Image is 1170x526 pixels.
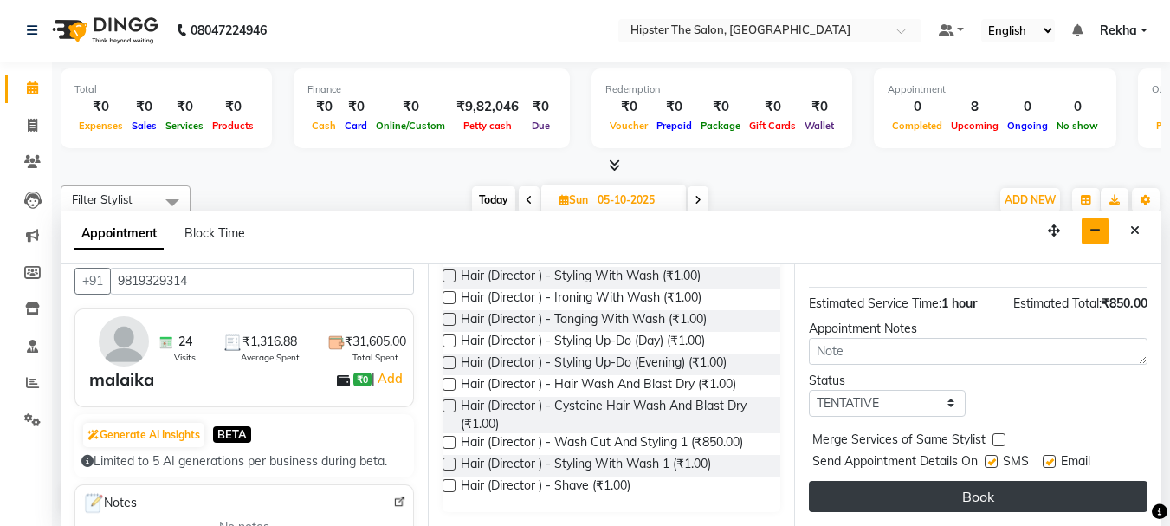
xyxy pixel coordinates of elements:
[696,120,745,132] span: Package
[472,186,515,213] span: Today
[461,433,743,455] span: Hair (Director ) - Wash Cut And Styling 1 (₹850.00)
[242,333,297,351] span: ₹1,316.88
[82,492,137,515] span: Notes
[800,97,838,117] div: ₹0
[213,426,251,443] span: BETA
[110,268,414,295] input: Search by Name/Mobile/Email/Code
[161,120,208,132] span: Services
[372,368,405,389] span: |
[345,333,406,351] span: ₹31,605.00
[74,120,127,132] span: Expenses
[208,120,258,132] span: Products
[307,97,340,117] div: ₹0
[592,187,679,213] input: 2025-10-05
[652,120,696,132] span: Prepaid
[1100,22,1137,40] span: Rekha
[191,6,267,55] b: 08047224946
[800,120,838,132] span: Wallet
[605,97,652,117] div: ₹0
[812,452,978,474] span: Send Appointment Details On
[605,82,838,97] div: Redemption
[888,82,1102,97] div: Appointment
[44,6,163,55] img: logo
[1052,97,1102,117] div: 0
[208,97,258,117] div: ₹0
[372,97,449,117] div: ₹0
[696,97,745,117] div: ₹0
[1003,97,1052,117] div: 0
[461,289,701,310] span: Hair (Director ) - Ironing With Wash (₹1.00)
[1061,452,1090,474] span: Email
[1003,452,1029,474] span: SMS
[1003,120,1052,132] span: Ongoing
[375,368,405,389] a: Add
[127,120,161,132] span: Sales
[941,295,977,311] span: 1 hour
[809,372,965,390] div: Status
[340,97,372,117] div: ₹0
[307,120,340,132] span: Cash
[81,452,407,471] div: Limited to 5 AI generations per business during beta.
[99,316,149,367] img: avatar
[809,295,941,311] span: Estimated Service Time:
[461,375,736,397] span: Hair (Director ) - Hair Wash And Blast Dry (₹1.00)
[74,218,164,250] span: Appointment
[461,310,707,332] span: Hair (Director ) - Tonging With Wash (₹1.00)
[352,351,398,364] span: Total Spent
[1005,193,1056,206] span: ADD NEW
[527,120,554,132] span: Due
[161,97,208,117] div: ₹0
[74,268,111,295] button: +91
[605,120,652,132] span: Voucher
[745,97,800,117] div: ₹0
[812,431,986,452] span: Merge Services of Same Stylist
[184,225,245,241] span: Block Time
[372,120,449,132] span: Online/Custom
[461,267,701,289] span: Hair (Director ) - Styling With Wash (₹1.00)
[89,367,154,393] div: malaika
[809,481,1147,512] button: Book
[652,97,696,117] div: ₹0
[461,332,705,354] span: Hair (Director ) - Styling Up-Do (Day) (₹1.00)
[353,373,372,386] span: ₹0
[1122,218,1147,244] button: Close
[1052,120,1102,132] span: No show
[888,97,947,117] div: 0
[307,82,556,97] div: Finance
[74,97,127,117] div: ₹0
[1013,295,1102,311] span: Estimated Total:
[555,193,592,206] span: Sun
[72,192,133,206] span: Filter Stylist
[449,97,526,117] div: ₹9,82,046
[461,455,711,477] span: Hair (Director ) - Styling With Wash 1 (₹1.00)
[947,97,1003,117] div: 8
[1000,188,1060,212] button: ADD NEW
[178,333,192,351] span: 24
[745,120,800,132] span: Gift Cards
[947,120,1003,132] span: Upcoming
[1102,295,1147,311] span: ₹850.00
[340,120,372,132] span: Card
[461,477,630,498] span: Hair (Director ) - Shave (₹1.00)
[888,120,947,132] span: Completed
[83,423,204,447] button: Generate AI Insights
[461,397,767,433] span: Hair (Director ) - Cysteine Hair Wash And Blast Dry (₹1.00)
[459,120,516,132] span: Petty cash
[461,354,727,375] span: Hair (Director ) - Styling Up-Do (Evening) (₹1.00)
[526,97,556,117] div: ₹0
[74,82,258,97] div: Total
[241,351,300,364] span: Average Spent
[809,320,1147,338] div: Appointment Notes
[174,351,196,364] span: Visits
[127,97,161,117] div: ₹0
